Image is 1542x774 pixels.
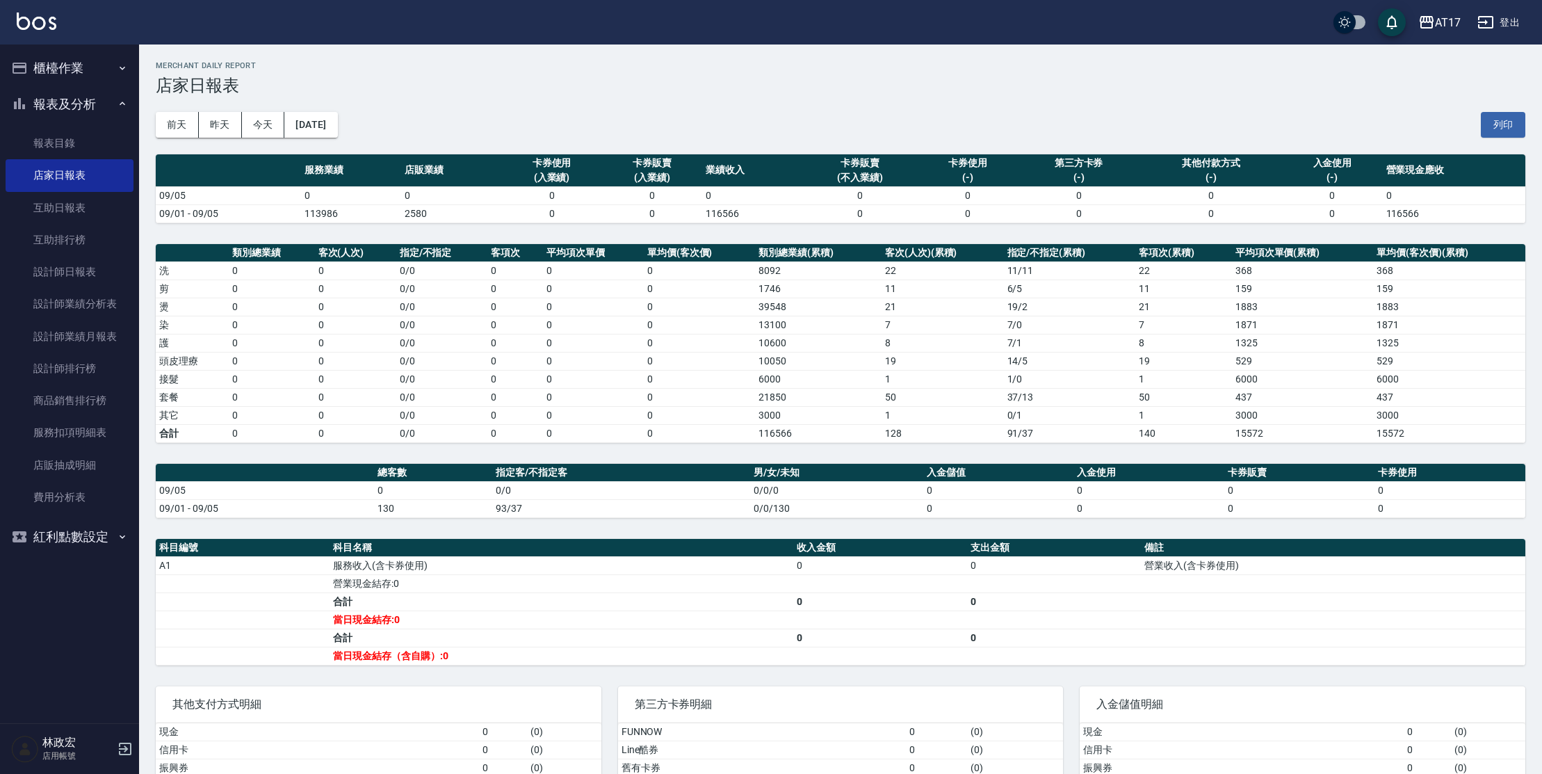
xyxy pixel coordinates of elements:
[1373,316,1525,334] td: 1871
[6,127,133,159] a: 報表目錄
[315,406,396,424] td: 0
[6,353,133,385] a: 設計師排行榜
[156,539,1525,666] table: a dense table
[1004,244,1136,262] th: 指定/不指定(累積)
[755,370,882,388] td: 6000
[1374,464,1525,482] th: 卡券使用
[492,464,749,482] th: 指定客/不指定客
[1135,316,1232,334] td: 7
[229,298,314,316] td: 0
[644,370,755,388] td: 0
[1018,204,1139,223] td: 0
[1004,334,1136,352] td: 7 / 1
[172,698,585,711] span: 其他支付方式明細
[156,261,229,280] td: 洗
[644,280,755,298] td: 0
[1004,352,1136,370] td: 14 / 5
[1413,8,1466,37] button: AT17
[501,204,601,223] td: 0
[635,698,1047,711] span: 第三方卡券明細
[301,154,401,187] th: 服務業績
[315,334,396,352] td: 0
[543,406,644,424] td: 0
[755,334,882,352] td: 10600
[487,424,543,442] td: 0
[156,334,229,352] td: 護
[702,204,802,223] td: 116566
[1282,186,1382,204] td: 0
[644,352,755,370] td: 0
[1481,112,1525,138] button: 列印
[527,741,601,759] td: ( 0 )
[6,159,133,191] a: 店家日報表
[644,388,755,406] td: 0
[156,186,301,204] td: 09/05
[284,112,337,138] button: [DATE]
[492,481,749,499] td: 0/0
[315,424,396,442] td: 0
[1004,316,1136,334] td: 7 / 0
[882,334,1004,352] td: 8
[396,261,487,280] td: 0 / 0
[1383,186,1525,204] td: 0
[755,352,882,370] td: 10050
[921,156,1014,170] div: 卡券使用
[702,186,802,204] td: 0
[882,261,1004,280] td: 22
[1139,204,1282,223] td: 0
[882,424,1004,442] td: 128
[1224,499,1375,517] td: 0
[906,723,968,741] td: 0
[1383,154,1525,187] th: 營業現金應收
[1373,334,1525,352] td: 1325
[396,316,487,334] td: 0 / 0
[301,186,401,204] td: 0
[199,112,242,138] button: 昨天
[1135,424,1232,442] td: 140
[755,388,882,406] td: 21850
[602,204,702,223] td: 0
[487,406,543,424] td: 0
[882,298,1004,316] td: 21
[487,316,543,334] td: 0
[396,424,487,442] td: 0/0
[479,723,527,741] td: 0
[1004,280,1136,298] td: 6 / 5
[618,741,906,759] td: Line酷券
[1224,481,1375,499] td: 0
[374,481,493,499] td: 0
[606,170,699,185] div: (入業績)
[229,388,314,406] td: 0
[1096,698,1509,711] span: 入金儲值明細
[755,244,882,262] th: 類別總業績(累積)
[1373,370,1525,388] td: 6000
[921,170,1014,185] div: (-)
[1404,723,1452,741] td: 0
[374,499,493,517] td: 130
[479,741,527,759] td: 0
[6,86,133,122] button: 報表及分析
[6,321,133,353] a: 設計師業績月報表
[315,261,396,280] td: 0
[1004,406,1136,424] td: 0 / 1
[644,424,755,442] td: 0
[1141,556,1525,574] td: 營業收入(含卡券使用)
[793,539,967,557] th: 收入金額
[967,629,1141,647] td: 0
[1224,464,1375,482] th: 卡券販賣
[156,556,330,574] td: A1
[156,370,229,388] td: 接髮
[1232,261,1373,280] td: 368
[1404,741,1452,759] td: 0
[1232,334,1373,352] td: 1325
[750,499,923,517] td: 0/0/130
[301,204,401,223] td: 113986
[156,204,301,223] td: 09/01 - 09/05
[1451,723,1525,741] td: ( 0 )
[156,352,229,370] td: 頭皮理療
[156,112,199,138] button: 前天
[487,370,543,388] td: 0
[1004,388,1136,406] td: 37 / 13
[1232,280,1373,298] td: 159
[618,723,906,741] td: FUNNOW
